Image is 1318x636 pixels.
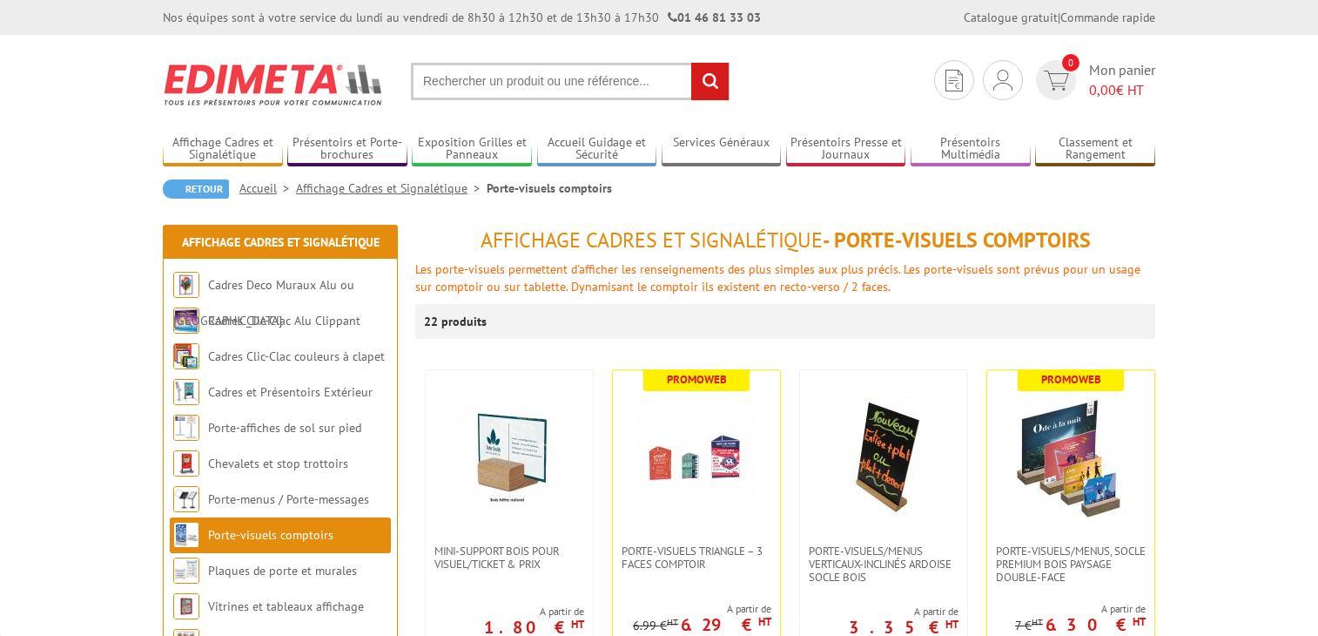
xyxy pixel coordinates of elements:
a: Affichage Cadres et Signalétique [182,234,380,250]
a: Services Généraux [662,135,782,164]
img: Porte-Visuels/Menus verticaux-inclinés ardoise socle bois [823,396,945,518]
img: Chevalets et stop trottoirs [173,450,199,477]
div: | [964,9,1155,26]
img: devis rapide [1044,71,1069,91]
sup: HT [571,617,584,632]
span: Porte-visuels triangle – 3 faces comptoir [622,545,771,571]
p: 1.80 € [484,622,584,633]
a: Cadres Deco Muraux Alu ou [GEOGRAPHIC_DATA] [173,277,354,328]
span: A partir de [849,605,958,619]
input: rechercher [691,63,729,100]
img: devis rapide [945,70,963,91]
a: Cadres Clic-Clac Alu Clippant [208,313,360,328]
img: Porte-visuels comptoirs [173,522,199,548]
p: 6.99 € [633,619,678,633]
p: 7 € [1015,619,1043,633]
a: Présentoirs Multimédia [911,135,1031,164]
a: Accueil [239,180,296,196]
img: Mini-support bois pour visuel/ticket & prix [448,396,570,518]
a: Exposition Grilles et Panneaux [412,135,532,164]
span: 0,00 [1089,81,1116,98]
span: 0 [1062,54,1079,71]
img: Porte-menus / Porte-messages [173,486,199,512]
a: Affichage Cadres et Signalétique [163,135,283,164]
a: Catalogue gratuit [964,10,1058,25]
img: devis rapide [993,70,1012,91]
sup: HT [1133,614,1146,629]
img: Porte-visuels triangle – 3 faces comptoir [635,396,757,518]
a: Retour [163,179,229,199]
a: Porte-Visuels/Menus verticaux-inclinés ardoise socle bois [800,545,967,584]
span: A partir de [633,602,771,616]
sup: HT [1032,616,1043,628]
img: Plaques de porte et murales [173,558,199,584]
a: Présentoirs Presse et Journaux [786,135,906,164]
a: Cadres et Présentoirs Extérieur [208,384,373,400]
li: Porte-visuels comptoirs [487,179,612,197]
strong: 01 46 81 33 03 [668,10,761,25]
sup: HT [667,616,678,628]
p: 22 produits [424,304,489,339]
img: Cadres Clic-Clac couleurs à clapet [173,343,199,369]
a: Porte-menus / Porte-messages [208,491,369,507]
img: PORTE-VISUELS/MENUS, SOCLE PREMIUM BOIS PAYSAGE DOUBLE-FACE [1010,396,1132,518]
a: Porte-visuels comptoirs [208,527,333,543]
sup: HT [758,614,771,629]
div: Nos équipes sont à votre service du lundi au vendredi de 8h30 à 12h30 et de 13h30 à 17h30 [163,9,761,26]
a: Commande rapide [1060,10,1155,25]
p: 3.35 € [849,622,958,633]
img: Cadres et Présentoirs Extérieur [173,379,199,405]
h1: - Porte-visuels comptoirs [415,229,1155,252]
b: Promoweb [1041,372,1101,387]
img: Cadres Deco Muraux Alu ou Bois [173,272,199,298]
a: Porte-affiches de sol sur pied [208,420,361,436]
img: Vitrines et tableaux affichage [173,593,199,619]
span: € HT [1089,80,1155,100]
a: devis rapide 0 Mon panier 0,00€ HT [1032,60,1155,100]
span: Mini-support bois pour visuel/ticket & prix [434,545,584,571]
a: Mini-support bois pour visuel/ticket & prix [426,545,593,571]
img: Porte-affiches de sol sur pied [173,415,199,441]
span: Mon panier [1089,60,1155,100]
input: Rechercher un produit ou une référence... [411,63,730,100]
p: 6.29 € [681,619,771,630]
span: PORTE-VISUELS/MENUS, SOCLE PREMIUM BOIS PAYSAGE DOUBLE-FACE [996,545,1146,584]
a: Plaques de porte et murales [208,563,357,578]
a: Vitrines et tableaux affichage [208,599,364,614]
a: Présentoirs et Porte-brochures [287,135,407,164]
span: A partir de [1015,602,1146,616]
a: Classement et Rangement [1035,135,1155,164]
a: PORTE-VISUELS/MENUS, SOCLE PREMIUM BOIS PAYSAGE DOUBLE-FACE [987,545,1154,584]
span: Affichage Cadres et Signalétique [481,227,823,254]
span: A partir de [484,605,584,619]
a: Cadres Clic-Clac couleurs à clapet [208,348,385,364]
a: Chevalets et stop trottoirs [208,456,348,471]
b: Promoweb [667,372,727,387]
a: Accueil Guidage et Sécurité [537,135,657,164]
img: Edimeta [163,52,385,117]
sup: HT [945,617,958,632]
a: Affichage Cadres et Signalétique [296,180,487,196]
a: Porte-visuels triangle – 3 faces comptoir [613,545,780,571]
span: Porte-Visuels/Menus verticaux-inclinés ardoise socle bois [809,545,958,584]
p: 6.30 € [1046,619,1146,630]
span: Les porte-visuels permettent d'afficher les renseignements des plus simples aux plus précis. Les ... [415,261,1140,294]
